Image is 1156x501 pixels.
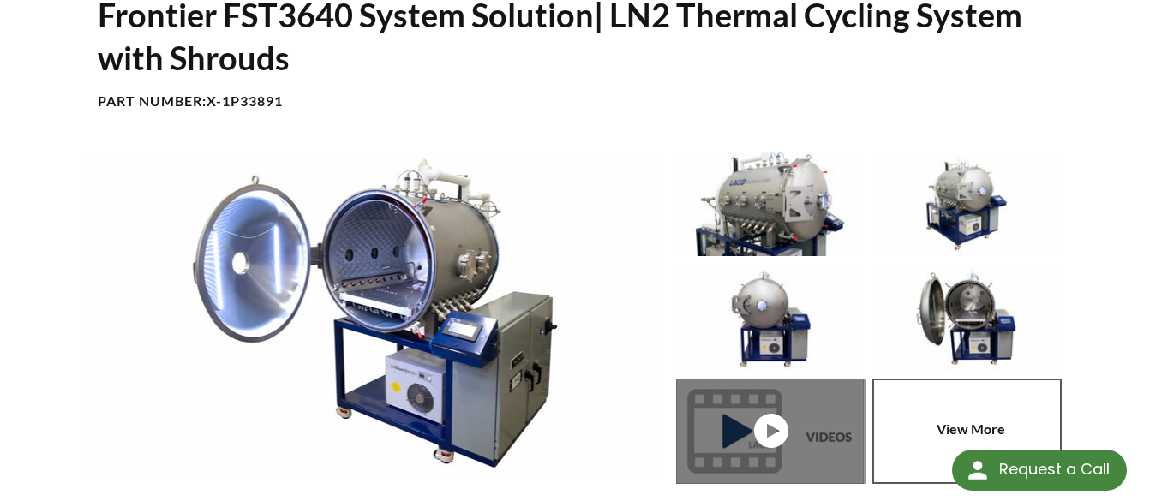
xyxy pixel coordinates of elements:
div: Request a Call [999,450,1110,489]
img: round button [964,456,991,484]
h4: Part Number: [98,92,1058,110]
img: Thermal Cycling System (TVAC), front view, door open [872,265,1060,370]
b: X-1P33891 [207,92,283,109]
img: Thermal Cycling System (TVAC) - Isometric View [872,152,1060,257]
img: Thermal Cycling System (TVAC), port view [676,152,864,257]
img: Thermal Cycling System (TVAC), angled view, door open [87,152,662,474]
a: Thermal Cycling System (TVAC) - Front View [676,379,872,484]
img: Thermal Cycling System (TVAC) - Front View [676,265,864,370]
div: Request a Call [952,450,1127,491]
